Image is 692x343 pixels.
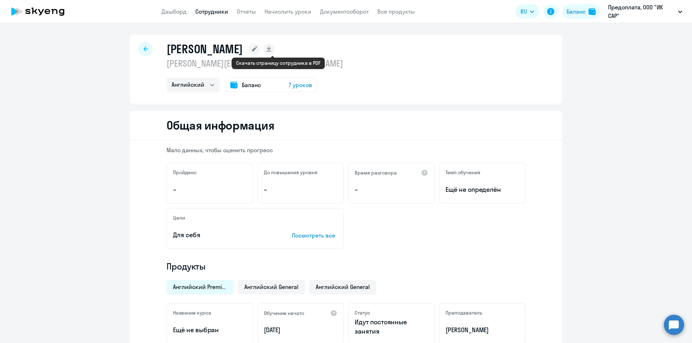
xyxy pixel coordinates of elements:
[237,8,256,15] a: Отчеты
[445,169,480,176] h5: Темп обучения
[589,8,596,15] img: balance
[173,169,196,176] h5: Пройдено
[242,81,261,89] span: Баланс
[173,230,270,240] p: Для себя
[316,283,370,291] span: Английский General
[289,81,312,89] span: 7 уроков
[173,310,211,316] h5: Название курса
[167,146,525,154] p: Мало данных, чтобы оценить прогресс
[320,8,369,15] a: Документооборот
[355,185,428,194] p: –
[608,3,675,20] p: Предоплата, ООО "ИК САР"
[265,8,311,15] a: Начислить уроки
[236,60,320,66] div: Скачать страницу сотрудника в PDF
[264,185,337,194] p: –
[167,42,243,56] h1: [PERSON_NAME]
[167,58,343,69] p: [PERSON_NAME][EMAIL_ADDRESS][DOMAIN_NAME]
[355,317,428,336] p: Идут постоянные занятия
[167,118,274,132] h2: Общая информация
[445,310,482,316] h5: Преподаватель
[264,325,337,335] p: [DATE]
[562,4,600,19] button: Балансbalance
[355,170,397,176] h5: Время разговора
[173,283,227,291] span: Английский Premium
[173,215,185,221] h5: Цели
[173,325,247,335] p: Ещё не выбран
[244,283,298,291] span: Английский General
[195,8,228,15] a: Сотрудники
[355,310,370,316] h5: Статус
[292,231,337,240] p: Посмотреть все
[167,261,525,272] h4: Продукты
[161,8,187,15] a: Дашборд
[377,8,415,15] a: Все продукты
[264,310,304,316] h5: Обучение начато
[515,4,539,19] button: RU
[173,185,247,194] p: –
[604,3,686,20] button: Предоплата, ООО "ИК САР"
[567,7,586,16] div: Баланс
[445,185,519,194] span: Ещё не определён
[445,325,519,335] p: [PERSON_NAME]
[264,169,318,176] h5: До повышения уровня
[520,7,527,16] span: RU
